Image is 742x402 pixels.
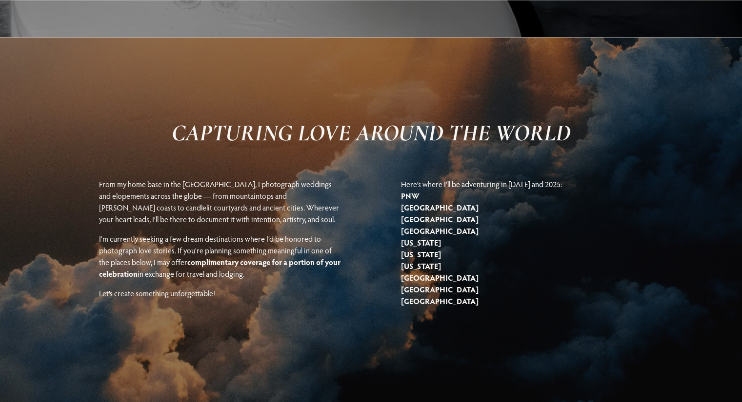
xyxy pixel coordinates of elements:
strong: complimentary coverage for a portion of your celebration [99,257,342,279]
p: Here’s where I’ll be adventuring in [DATE] and 2025: [401,178,643,307]
p: I'm currently seeking a few dream destinations where I’d be honored to photograph love stories. I... [99,233,341,280]
strong: PNW [GEOGRAPHIC_DATA] [GEOGRAPHIC_DATA] [GEOGRAPHIC_DATA] [US_STATE] [US_STATE] [US_STATE] [GEOGR... [401,191,479,306]
p: From my home base in the [GEOGRAPHIC_DATA], I photograph weddings and elopements across the globe... [99,178,341,225]
em: CAPTURING LOVE AROUND THE WORLD [172,119,571,147]
p: Let's create something unforgettable! [99,287,341,299]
